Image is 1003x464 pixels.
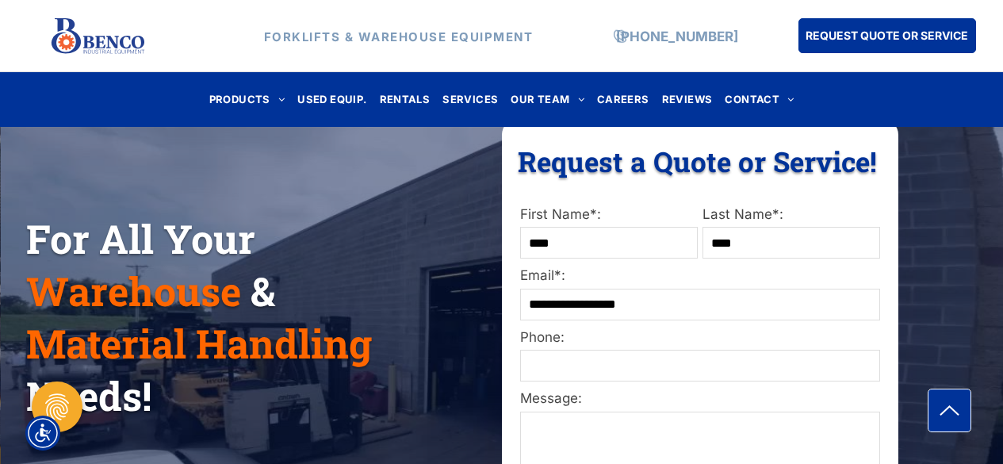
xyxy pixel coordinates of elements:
a: OUR TEAM [504,89,591,110]
span: & [251,265,275,317]
label: Email*: [520,266,880,286]
span: For All Your [26,213,255,265]
a: CAREERS [591,89,656,110]
label: First Name*: [520,205,698,225]
span: Request a Quote or Service! [518,143,877,179]
a: RENTALS [373,89,437,110]
a: REVIEWS [656,89,719,110]
label: Phone: [520,328,880,348]
span: Material Handling [26,317,372,370]
a: CONTACT [718,89,800,110]
label: Message: [520,389,880,409]
span: Warehouse [26,265,241,317]
a: REQUEST QUOTE OR SERVICE [798,18,976,53]
strong: FORKLIFTS & WAREHOUSE EQUIPMENT [264,29,534,44]
a: PRODUCTS [203,89,292,110]
a: USED EQUIP. [291,89,373,110]
a: SERVICES [436,89,504,110]
a: [PHONE_NUMBER] [616,28,738,44]
div: Accessibility Menu [25,416,60,451]
span: REQUEST QUOTE OR SERVICE [806,21,968,50]
label: Last Name*: [702,205,880,225]
span: Needs! [26,370,151,422]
